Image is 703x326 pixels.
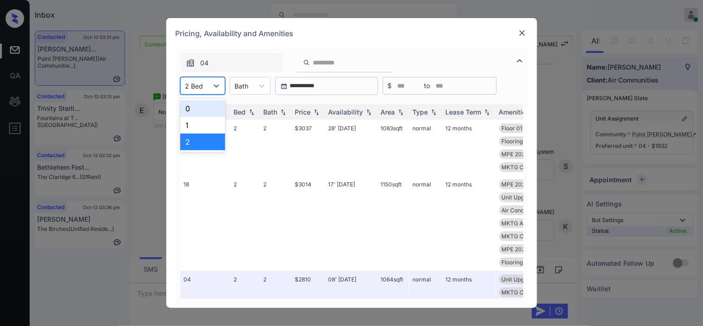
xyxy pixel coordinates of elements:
[409,271,442,314] td: normal
[312,109,321,115] img: sorting
[514,55,526,66] img: icon-zuma
[180,271,230,314] td: 04
[442,176,495,271] td: 12 months
[499,108,530,116] div: Amenities
[325,176,377,271] td: 17' [DATE]
[502,207,541,214] span: Air Conditioner
[381,108,395,116] div: Area
[377,120,409,176] td: 1083 sqft
[260,271,291,314] td: 2
[279,109,288,115] img: sorting
[291,120,325,176] td: $3037
[388,81,392,91] span: $
[264,108,278,116] div: Bath
[234,108,246,116] div: Bed
[429,109,438,115] img: sorting
[502,181,554,188] span: MPE 2025 SmartR...
[377,176,409,271] td: 1150 sqft
[502,276,548,283] span: Unit Upgrade 2-...
[230,271,260,314] td: 2
[502,125,523,132] span: Floor 01
[502,164,554,171] span: MKTG Cabinets W...
[502,246,554,253] span: MPE 2025 SmartR...
[230,176,260,271] td: 2
[295,108,311,116] div: Price
[377,271,409,314] td: 1064 sqft
[502,138,548,145] span: Flooring Wood 2...
[502,233,554,240] span: MKTG Cabinets W...
[303,58,310,67] img: icon-zuma
[291,271,325,314] td: $2810
[424,81,431,91] span: to
[180,134,225,150] div: 2
[442,271,495,314] td: 12 months
[291,176,325,271] td: $3014
[442,120,495,176] td: 12 months
[186,58,195,68] img: icon-zuma
[180,100,225,117] div: 0
[201,58,209,68] span: 04
[325,271,377,314] td: 08' [DATE]
[502,259,548,266] span: Flooring Wood 2...
[409,120,442,176] td: normal
[166,18,537,49] div: Pricing, Availability and Amenities
[180,176,230,271] td: 18
[446,108,481,116] div: Lease Term
[518,28,527,38] img: close
[502,289,554,296] span: MKTG Cabinets W...
[482,109,492,115] img: sorting
[502,220,553,227] span: MKTG Appliances...
[260,176,291,271] td: 2
[364,109,374,115] img: sorting
[409,176,442,271] td: normal
[502,194,548,201] span: Unit Upgrade 2-...
[247,109,256,115] img: sorting
[502,151,554,158] span: MPE 2025 SmartR...
[325,120,377,176] td: 28' [DATE]
[180,117,225,134] div: 1
[413,108,428,116] div: Type
[230,120,260,176] td: 2
[260,120,291,176] td: 2
[329,108,363,116] div: Availability
[396,109,405,115] img: sorting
